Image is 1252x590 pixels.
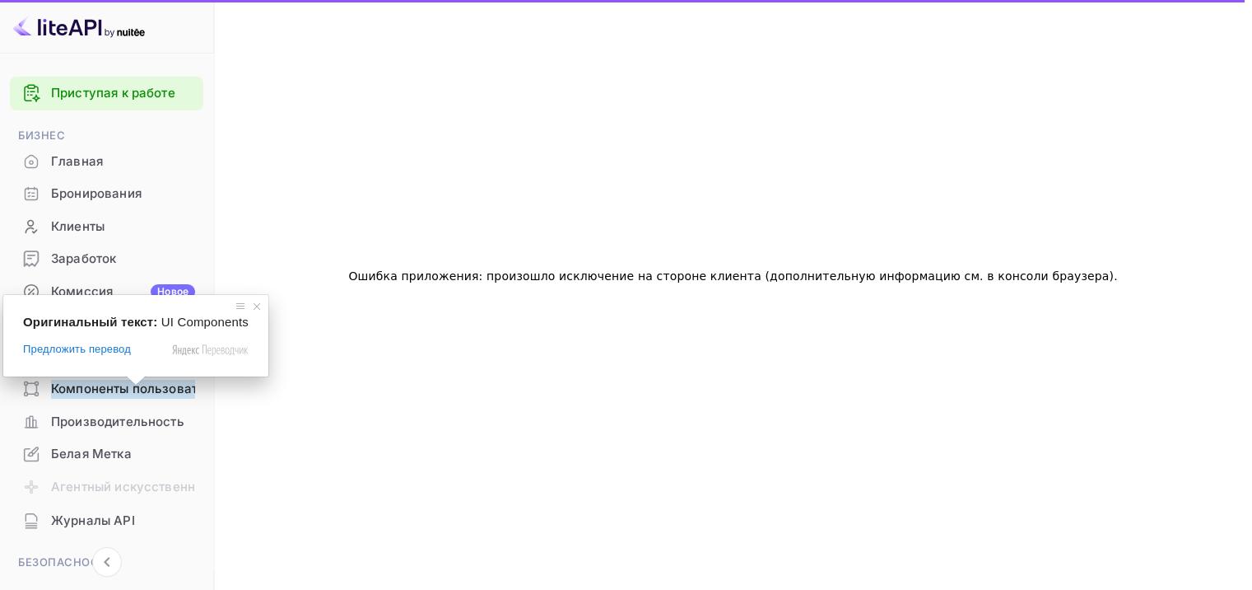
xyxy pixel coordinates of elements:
[10,276,203,307] a: КомиссияНовое
[348,269,1114,283] ya-tr-span: Ошибка приложения: произошло исключение на стороне клиента (дополнительную информацию см. в консо...
[51,185,142,204] ya-tr-span: Бронирования
[51,85,175,101] ya-tr-span: Приступая к работе
[51,413,184,432] ya-tr-span: Производительность
[10,406,203,438] div: Производительность
[10,77,203,110] div: Приступая к работе
[51,445,132,464] ya-tr-span: Белая Метка
[10,438,203,471] div: Белая Метка
[10,211,203,241] a: Клиенты
[161,315,249,329] span: UI Components
[10,146,203,178] div: Главная
[13,13,145,40] img: Логотип LiteAPI
[10,276,203,308] div: КомиссияНовое
[51,84,195,103] a: Приступая к работе
[10,178,203,210] div: Бронирования
[18,555,113,569] ya-tr-span: Безопасность
[92,547,122,577] button: Свернуть навигацию
[18,129,65,142] ya-tr-span: Бизнес
[51,512,135,531] ya-tr-span: Журналы API
[157,285,188,297] ya-tr-span: Новое
[10,243,203,274] a: Заработок
[10,373,203,404] a: Компоненты пользовательского интерфейса
[10,373,203,405] div: Компоненты пользовательского интерфейса
[10,505,203,536] a: Журналы API
[51,283,113,302] ya-tr-span: Комиссия
[10,146,203,176] a: Главная
[51,380,334,399] ya-tr-span: Компоненты пользовательского интерфейса
[10,211,203,243] div: Клиенты
[10,406,203,437] a: Производительность
[10,438,203,469] a: Белая Метка
[23,315,157,329] span: Оригинальный текст:
[10,243,203,275] div: Заработок
[51,218,105,236] ya-tr-span: Клиенты
[10,178,203,208] a: Бронирования
[51,152,103,171] ya-tr-span: Главная
[51,250,116,269] ya-tr-span: Заработок
[1114,269,1118,283] ya-tr-span: .
[23,342,131,357] span: Предложить перевод
[10,505,203,537] div: Журналы API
